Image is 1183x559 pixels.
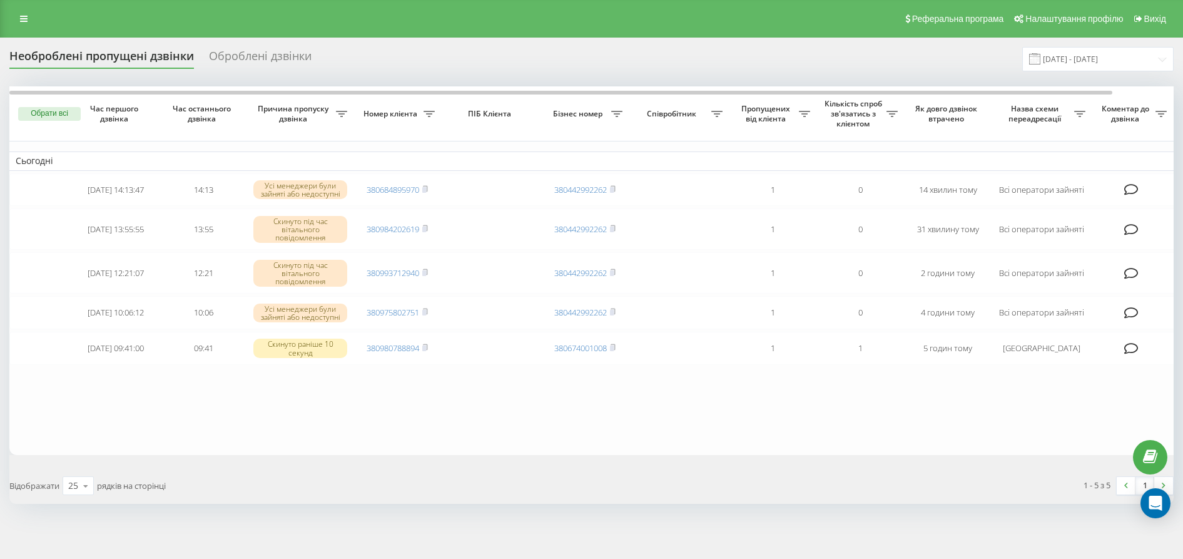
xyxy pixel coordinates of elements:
[9,49,194,69] div: Необроблені пропущені дзвінки
[992,296,1092,329] td: Всі оператори зайняті
[1098,104,1155,123] span: Коментар до дзвінка
[1135,477,1154,495] a: 1
[729,173,816,207] td: 1
[68,480,78,492] div: 25
[367,223,419,235] a: 380984202619
[904,173,992,207] td: 14 хвилин тому
[160,173,247,207] td: 14:13
[554,267,607,279] a: 380442992262
[992,173,1092,207] td: Всі оператори зайняті
[729,252,816,294] td: 1
[209,49,312,69] div: Оброблені дзвінки
[912,14,1004,24] span: Реферальна програма
[160,296,247,329] td: 10:06
[367,307,419,318] a: 380975802751
[998,104,1074,123] span: Назва схеми переадресації
[554,307,607,318] a: 380442992262
[992,252,1092,294] td: Всі оператори зайняті
[367,267,419,279] a: 380993712940
[904,332,992,365] td: 5 годин тому
[729,332,816,365] td: 1
[72,332,160,365] td: [DATE] 09:41:00
[1140,488,1170,518] div: Open Intercom Messenger
[82,104,150,123] span: Час першого дзвінка
[72,296,160,329] td: [DATE] 10:06:12
[367,342,419,354] a: 380980788894
[729,296,816,329] td: 1
[729,208,816,250] td: 1
[72,208,160,250] td: [DATE] 13:55:55
[992,208,1092,250] td: Всі оператори зайняті
[360,109,424,119] span: Номер клієнта
[253,304,347,322] div: Усі менеджери були зайняті або недоступні
[547,109,611,119] span: Бізнес номер
[367,184,419,195] a: 380684895970
[816,252,904,294] td: 0
[253,339,347,357] div: Скинуто раніше 10 секунд
[170,104,237,123] span: Час останнього дзвінка
[554,342,607,354] a: 380674001008
[816,173,904,207] td: 0
[816,296,904,329] td: 0
[816,332,904,365] td: 1
[160,208,247,250] td: 13:55
[97,480,166,491] span: рядків на сторінці
[816,208,904,250] td: 0
[72,173,160,207] td: [DATE] 14:13:47
[253,180,347,199] div: Усі менеджери були зайняті або недоступні
[18,107,81,121] button: Обрати всі
[452,109,531,119] span: ПІБ Клієнта
[160,252,247,294] td: 12:21
[72,252,160,294] td: [DATE] 12:21:07
[253,104,336,123] span: Причина пропуску дзвінка
[904,296,992,329] td: 4 години тому
[554,184,607,195] a: 380442992262
[904,252,992,294] td: 2 години тому
[735,104,799,123] span: Пропущених від клієнта
[9,480,59,491] span: Відображати
[1084,479,1110,491] div: 1 - 5 з 5
[253,260,347,287] div: Скинуто під час вітального повідомлення
[1144,14,1166,24] span: Вихід
[635,109,711,119] span: Співробітник
[1025,14,1123,24] span: Налаштування профілю
[160,332,247,365] td: 09:41
[823,99,886,128] span: Кількість спроб зв'язатись з клієнтом
[904,208,992,250] td: 31 хвилину тому
[554,223,607,235] a: 380442992262
[253,216,347,244] div: Скинуто під час вітального повідомлення
[914,104,982,123] span: Як довго дзвінок втрачено
[992,332,1092,365] td: [GEOGRAPHIC_DATA]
